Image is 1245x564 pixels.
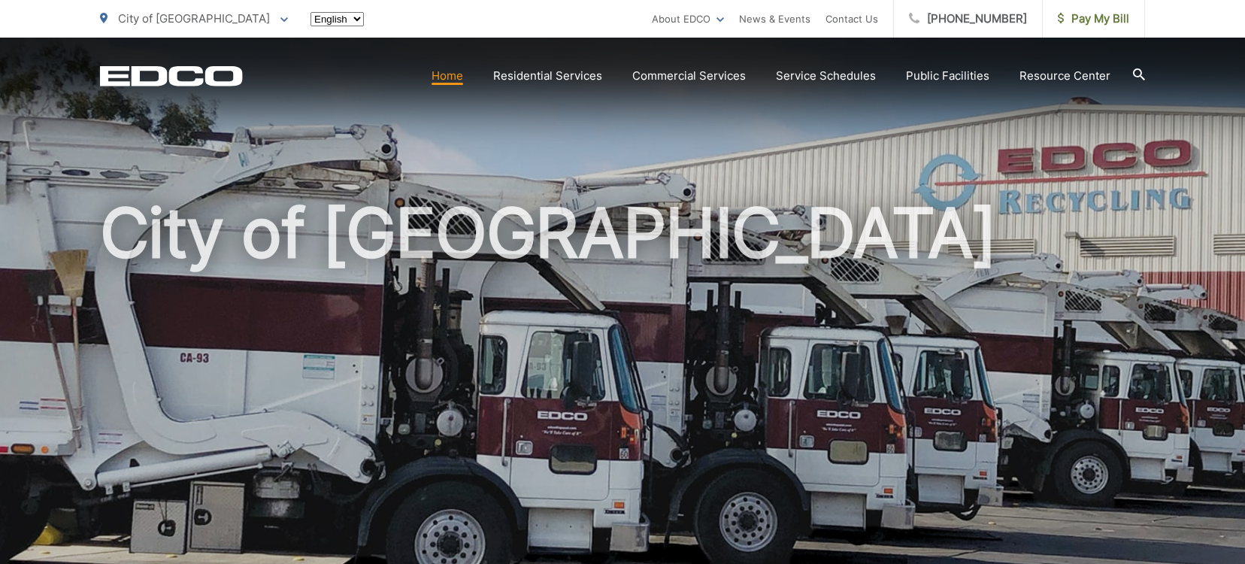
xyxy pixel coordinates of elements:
[652,10,724,28] a: About EDCO
[432,67,463,85] a: Home
[100,65,243,86] a: EDCD logo. Return to the homepage.
[1019,67,1110,85] a: Resource Center
[776,67,876,85] a: Service Schedules
[493,67,602,85] a: Residential Services
[118,11,270,26] span: City of [GEOGRAPHIC_DATA]
[632,67,746,85] a: Commercial Services
[739,10,810,28] a: News & Events
[310,12,364,26] select: Select a language
[1058,10,1129,28] span: Pay My Bill
[906,67,989,85] a: Public Facilities
[825,10,878,28] a: Contact Us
